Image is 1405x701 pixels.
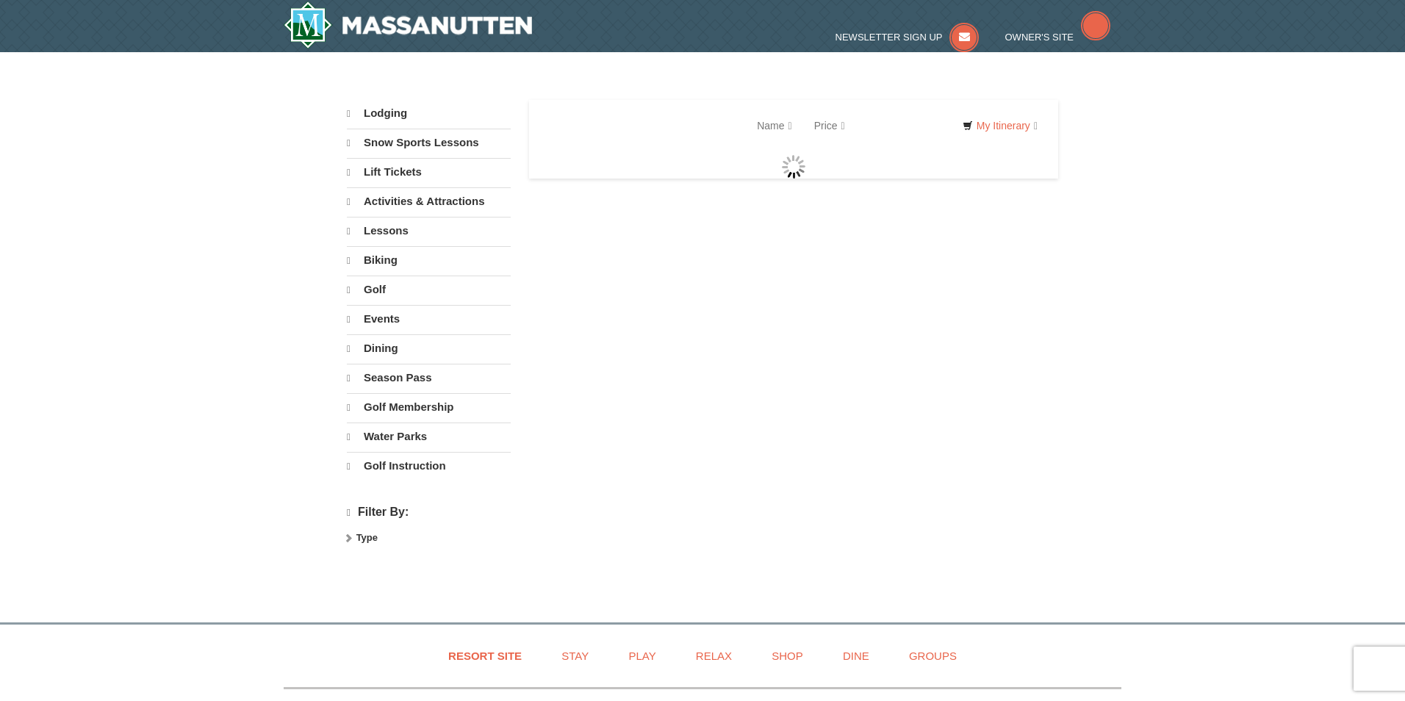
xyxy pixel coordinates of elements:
h4: Filter By: [347,506,511,520]
a: Golf Instruction [347,452,511,480]
a: Lessons [347,217,511,245]
a: Biking [347,246,511,274]
a: Activities & Attractions [347,187,511,215]
a: Play [610,639,674,672]
a: Lift Tickets [347,158,511,186]
a: Name [746,111,802,140]
strong: Type [356,532,378,543]
a: Shop [753,639,822,672]
a: Newsletter Sign Up [836,32,980,43]
a: Resort Site [430,639,540,672]
span: Newsletter Sign Up [836,32,943,43]
a: Dine [824,639,888,672]
a: Dining [347,334,511,362]
a: Lodging [347,100,511,127]
a: Relax [678,639,750,672]
img: wait gif [782,155,805,179]
a: Groups [891,639,975,672]
a: Events [347,305,511,333]
a: Price [803,111,856,140]
a: Water Parks [347,423,511,450]
a: Massanutten Resort [284,1,532,48]
img: Massanutten Resort Logo [284,1,532,48]
a: Owner's Site [1005,32,1111,43]
a: Golf Membership [347,393,511,421]
span: Owner's Site [1005,32,1074,43]
a: Stay [543,639,607,672]
a: Snow Sports Lessons [347,129,511,157]
a: Golf [347,276,511,303]
a: My Itinerary [953,115,1047,137]
a: Season Pass [347,364,511,392]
